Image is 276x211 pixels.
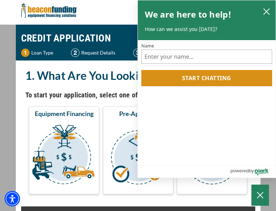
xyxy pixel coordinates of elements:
[141,44,272,48] label: Name
[71,49,79,57] img: Step 2
[103,106,173,194] button: Pre-Approval
[261,6,272,16] button: close chatbox
[230,166,249,175] span: powered
[133,49,142,57] img: Step 3
[81,49,115,57] p: Request Details
[30,121,98,191] img: Equipment Financing
[141,70,272,86] button: Start chatting
[25,68,251,84] h2: 1. What Are You Looking For?
[145,7,232,21] h2: We are here to help!
[31,49,53,57] p: Loan Type
[21,49,30,57] img: Step 1
[230,166,276,178] a: Powered by Olark
[119,109,157,118] span: Pre-Approval
[21,28,255,49] h1: CREDIT APPLICATION
[29,106,99,194] button: Equipment Financing
[5,191,20,206] div: Accessibility Menu
[25,89,251,101] h4: To start your application, select one of the three options below.
[249,166,254,175] span: by
[141,50,272,64] input: Name
[35,109,94,118] span: Equipment Financing
[145,26,269,33] p: How can we assist you [DATE]?
[251,185,269,206] button: Close Chatbox
[104,121,172,191] img: Pre-Approval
